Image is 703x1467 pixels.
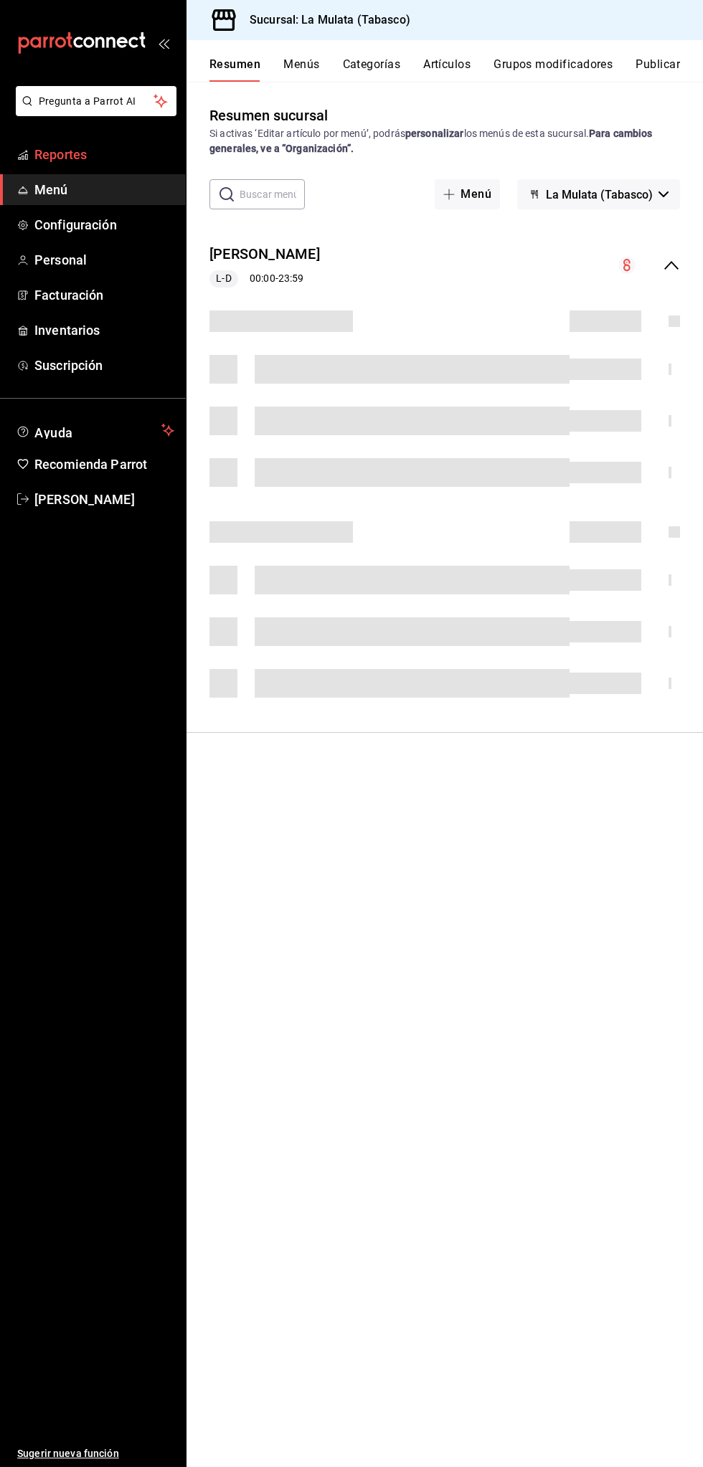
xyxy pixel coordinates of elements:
[34,455,174,474] span: Recomienda Parrot
[16,86,176,116] button: Pregunta a Parrot AI
[546,188,653,201] span: La Mulata (Tabasco)
[34,180,174,199] span: Menú
[209,57,703,82] div: navigation tabs
[209,244,320,265] button: [PERSON_NAME]
[158,37,169,49] button: open_drawer_menu
[405,128,464,139] strong: personalizar
[34,250,174,270] span: Personal
[423,57,471,82] button: Artículos
[343,57,401,82] button: Categorías
[34,422,156,439] span: Ayuda
[187,232,703,299] div: collapse-menu-row
[10,104,176,119] a: Pregunta a Parrot AI
[34,285,174,305] span: Facturación
[17,1446,174,1461] span: Sugerir nueva función
[209,57,260,82] button: Resumen
[494,57,613,82] button: Grupos modificadores
[240,180,305,209] input: Buscar menú
[210,271,237,286] span: L-D
[34,356,174,375] span: Suscripción
[238,11,410,29] h3: Sucursal: La Mulata (Tabasco)
[636,57,680,82] button: Publicar
[34,490,174,509] span: [PERSON_NAME]
[34,145,174,164] span: Reportes
[209,126,680,156] div: Si activas ‘Editar artículo por menú’, podrás los menús de esta sucursal.
[39,94,154,109] span: Pregunta a Parrot AI
[209,270,320,288] div: 00:00 - 23:59
[435,179,500,209] button: Menú
[34,215,174,234] span: Configuración
[517,179,680,209] button: La Mulata (Tabasco)
[283,57,319,82] button: Menús
[209,105,328,126] div: Resumen sucursal
[34,321,174,340] span: Inventarios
